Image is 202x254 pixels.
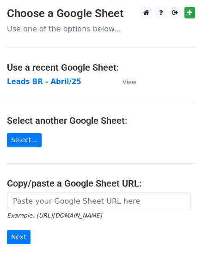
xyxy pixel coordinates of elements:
h4: Copy/paste a Google Sheet URL: [7,178,195,189]
input: Next [7,230,31,244]
p: Use one of the options below... [7,24,195,34]
h4: Select another Google Sheet: [7,115,195,126]
small: Example: [URL][DOMAIN_NAME] [7,212,102,219]
h3: Choose a Google Sheet [7,7,195,20]
input: Paste your Google Sheet URL here [7,193,190,210]
a: Leads BR - Abril/25 [7,78,81,86]
small: View [122,79,136,85]
a: Select... [7,133,42,147]
a: View [113,78,136,86]
h4: Use a recent Google Sheet: [7,62,195,73]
